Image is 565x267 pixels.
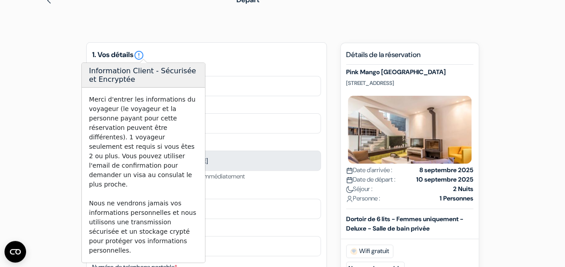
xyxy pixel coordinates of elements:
img: calendar.svg [346,177,353,183]
b: Dortoir de 6 lits - Femmes uniquement - Deluxe - Salle de bain privée [346,215,463,232]
img: user_icon.svg [346,196,353,202]
a: error_outline [133,50,144,59]
button: Ouvrir le widget CMP [4,241,26,263]
input: Entrer le nom de famille [92,113,321,133]
span: Séjour : [346,184,373,194]
span: Date de départ : [346,175,396,184]
img: free_wifi.svg [350,248,357,255]
h3: Information Client - Sécurisée et Encryptée [82,63,205,88]
strong: 10 septembre 2025 [416,175,473,184]
strong: 2 Nuits [453,184,473,194]
img: moon.svg [346,186,353,193]
strong: 8 septembre 2025 [419,165,473,175]
span: Personne : [346,194,380,203]
span: Wifi gratuit [346,245,393,258]
div: Merci d'entrer les informations du voyageur (le voyageur et la personne payant pour cette réserva... [82,88,205,263]
h5: Détails de la réservation [346,50,473,65]
strong: 1 Personnes [440,194,473,203]
input: Entrer adresse e-mail [92,151,321,171]
img: calendar.svg [346,167,353,174]
p: [STREET_ADDRESS] [346,80,473,87]
input: Entrez votre prénom [92,76,321,96]
i: error_outline [133,50,144,61]
span: Date d'arrivée : [346,165,392,175]
h5: 1. Vos détails [92,50,321,61]
h5: Pink Mango [GEOGRAPHIC_DATA] [346,68,473,76]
